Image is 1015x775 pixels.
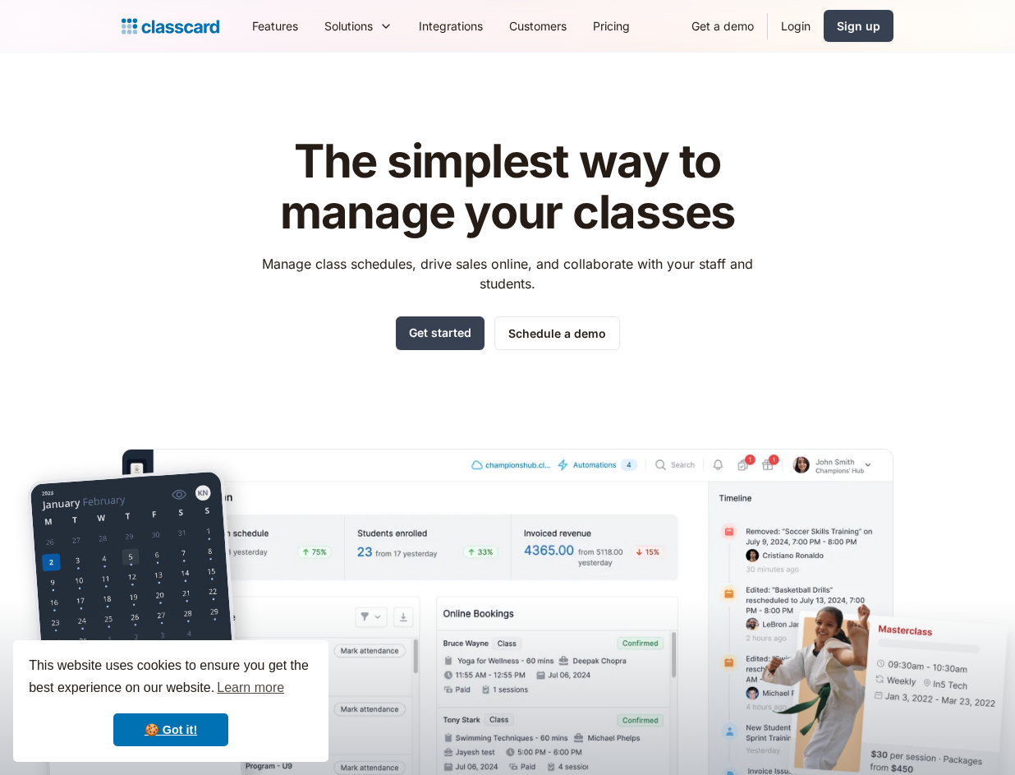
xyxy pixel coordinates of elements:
[768,7,824,44] a: Login
[29,656,313,700] span: This website uses cookies to ensure you get the best experience on our website.
[122,15,219,38] a: Logo
[247,136,769,238] h1: The simplest way to manage your classes
[406,7,496,44] a: Integrations
[113,713,228,746] a: dismiss cookie message
[324,17,373,35] div: Solutions
[678,7,767,44] a: Get a demo
[396,316,485,350] a: Get started
[311,7,406,44] div: Solutions
[494,316,620,350] a: Schedule a demo
[496,7,580,44] a: Customers
[837,17,880,35] div: Sign up
[214,676,287,700] a: learn more about cookies
[247,254,769,293] p: Manage class schedules, drive sales online, and collaborate with your staff and students.
[580,7,643,44] a: Pricing
[824,10,893,42] a: Sign up
[239,7,311,44] a: Features
[13,640,328,762] div: cookieconsent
